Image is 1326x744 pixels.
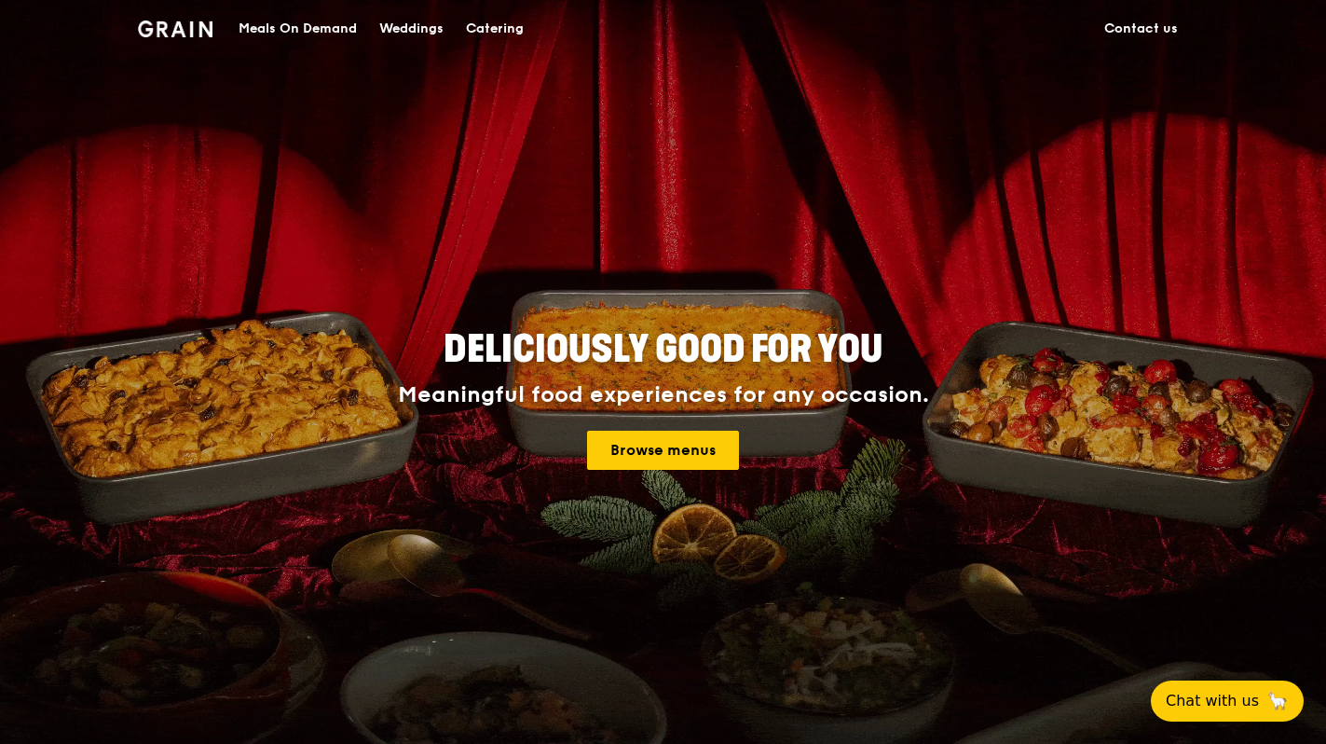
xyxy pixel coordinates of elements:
[368,1,455,57] a: Weddings
[1166,690,1259,712] span: Chat with us
[444,327,882,372] span: Deliciously good for you
[1266,690,1289,712] span: 🦙
[455,1,535,57] a: Catering
[379,1,444,57] div: Weddings
[138,21,213,37] img: Grain
[587,431,739,470] a: Browse menus
[239,1,357,57] div: Meals On Demand
[1093,1,1189,57] a: Contact us
[1151,681,1304,722] button: Chat with us🦙
[328,382,999,408] div: Meaningful food experiences for any occasion.
[466,1,524,57] div: Catering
